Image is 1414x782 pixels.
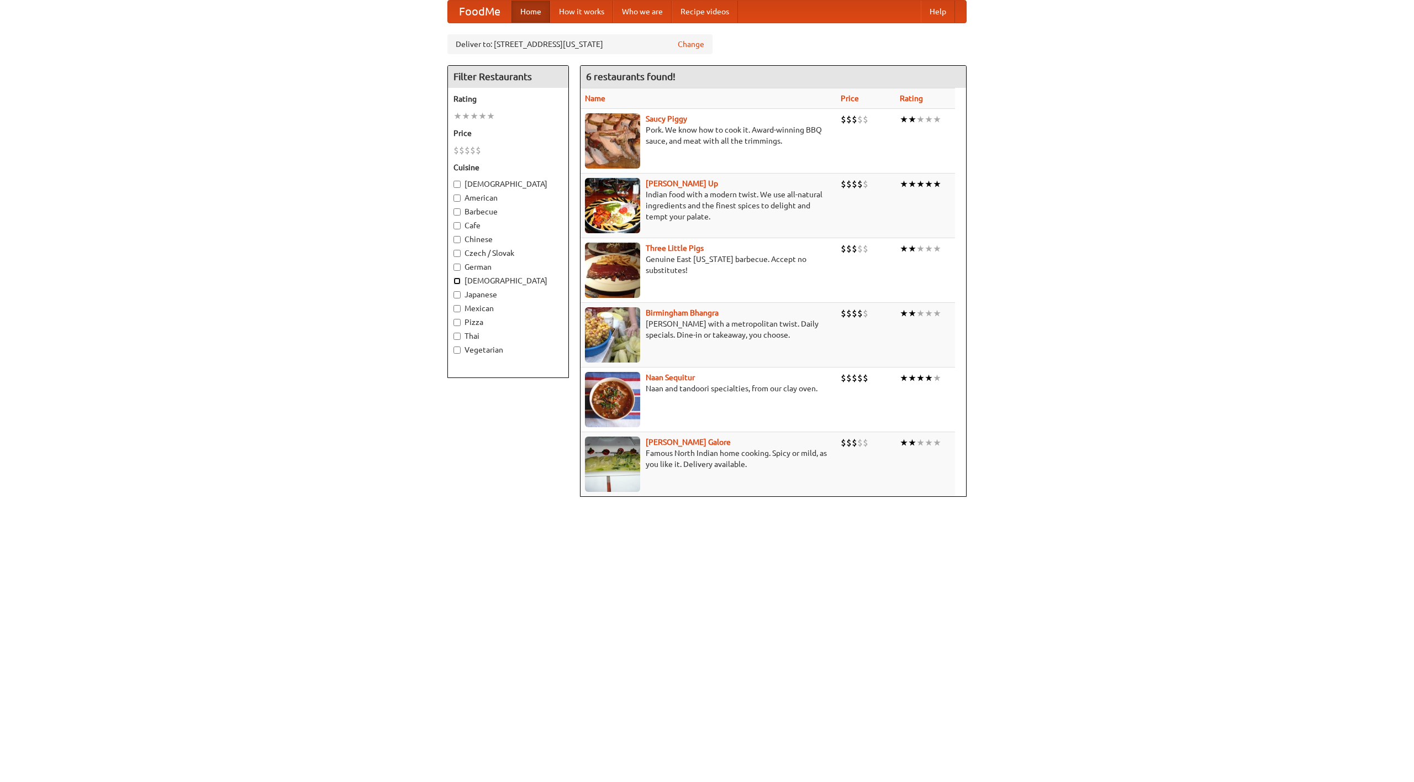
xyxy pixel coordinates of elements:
[925,113,933,125] li: ★
[453,192,563,203] label: American
[846,243,852,255] li: $
[908,437,916,449] li: ★
[453,261,563,272] label: German
[646,244,704,253] b: Three Little Pigs
[863,372,868,384] li: $
[900,307,908,319] li: ★
[916,178,925,190] li: ★
[672,1,738,23] a: Recipe videos
[585,124,832,146] p: Pork. We know how to cook it. Award-winning BBQ sauce, and meat with all the trimmings.
[453,234,563,245] label: Chinese
[453,330,563,342] label: Thai
[585,383,832,394] p: Naan and tandoori specialties, from our clay oven.
[453,236,461,243] input: Chinese
[453,303,563,314] label: Mexican
[585,178,640,233] img: curryup.jpg
[933,113,941,125] li: ★
[448,66,568,88] h4: Filter Restaurants
[585,437,640,492] img: currygalore.jpg
[646,114,687,123] a: Saucy Piggy
[585,94,605,103] a: Name
[646,373,695,382] a: Naan Sequitur
[453,277,461,285] input: [DEMOGRAPHIC_DATA]
[453,208,461,216] input: Barbecue
[841,94,859,103] a: Price
[852,243,857,255] li: $
[863,437,868,449] li: $
[453,144,459,156] li: $
[586,71,676,82] ng-pluralize: 6 restaurants found!
[857,113,863,125] li: $
[852,437,857,449] li: $
[925,243,933,255] li: ★
[916,243,925,255] li: ★
[925,437,933,449] li: ★
[453,162,563,173] h5: Cuisine
[863,113,868,125] li: $
[453,333,461,340] input: Thai
[863,178,868,190] li: $
[921,1,955,23] a: Help
[852,307,857,319] li: $
[841,178,846,190] li: $
[863,243,868,255] li: $
[852,178,857,190] li: $
[453,264,461,271] input: German
[585,318,832,340] p: [PERSON_NAME] with a metropolitan twist. Daily specials. Dine-in or takeaway, you choose.
[857,437,863,449] li: $
[478,110,487,122] li: ★
[646,179,718,188] a: [PERSON_NAME] Up
[585,113,640,169] img: saucy.jpg
[487,110,495,122] li: ★
[900,372,908,384] li: ★
[900,94,923,103] a: Rating
[585,243,640,298] img: littlepigs.jpg
[916,372,925,384] li: ★
[933,372,941,384] li: ★
[646,308,719,317] a: Birmingham Bhangra
[916,437,925,449] li: ★
[646,438,731,447] b: [PERSON_NAME] Galore
[453,93,563,104] h5: Rating
[465,144,470,156] li: $
[453,248,563,259] label: Czech / Slovak
[841,307,846,319] li: $
[846,307,852,319] li: $
[453,291,461,298] input: Japanese
[900,178,908,190] li: ★
[453,181,461,188] input: [DEMOGRAPHIC_DATA]
[453,317,563,328] label: Pizza
[900,243,908,255] li: ★
[841,243,846,255] li: $
[933,178,941,190] li: ★
[511,1,550,23] a: Home
[841,437,846,449] li: $
[846,113,852,125] li: $
[852,113,857,125] li: $
[925,372,933,384] li: ★
[933,437,941,449] li: ★
[908,178,916,190] li: ★
[933,307,941,319] li: ★
[846,372,852,384] li: $
[453,305,461,312] input: Mexican
[925,178,933,190] li: ★
[550,1,613,23] a: How it works
[470,144,476,156] li: $
[470,110,478,122] li: ★
[900,113,908,125] li: ★
[453,220,563,231] label: Cafe
[857,243,863,255] li: $
[841,113,846,125] li: $
[447,34,713,54] div: Deliver to: [STREET_ADDRESS][US_STATE]
[841,372,846,384] li: $
[585,254,832,276] p: Genuine East [US_STATE] barbecue. Accept no substitutes!
[585,448,832,470] p: Famous North Indian home cooking. Spicy or mild, as you like it. Delivery available.
[453,222,461,229] input: Cafe
[459,144,465,156] li: $
[585,372,640,427] img: naansequitur.jpg
[453,319,461,326] input: Pizza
